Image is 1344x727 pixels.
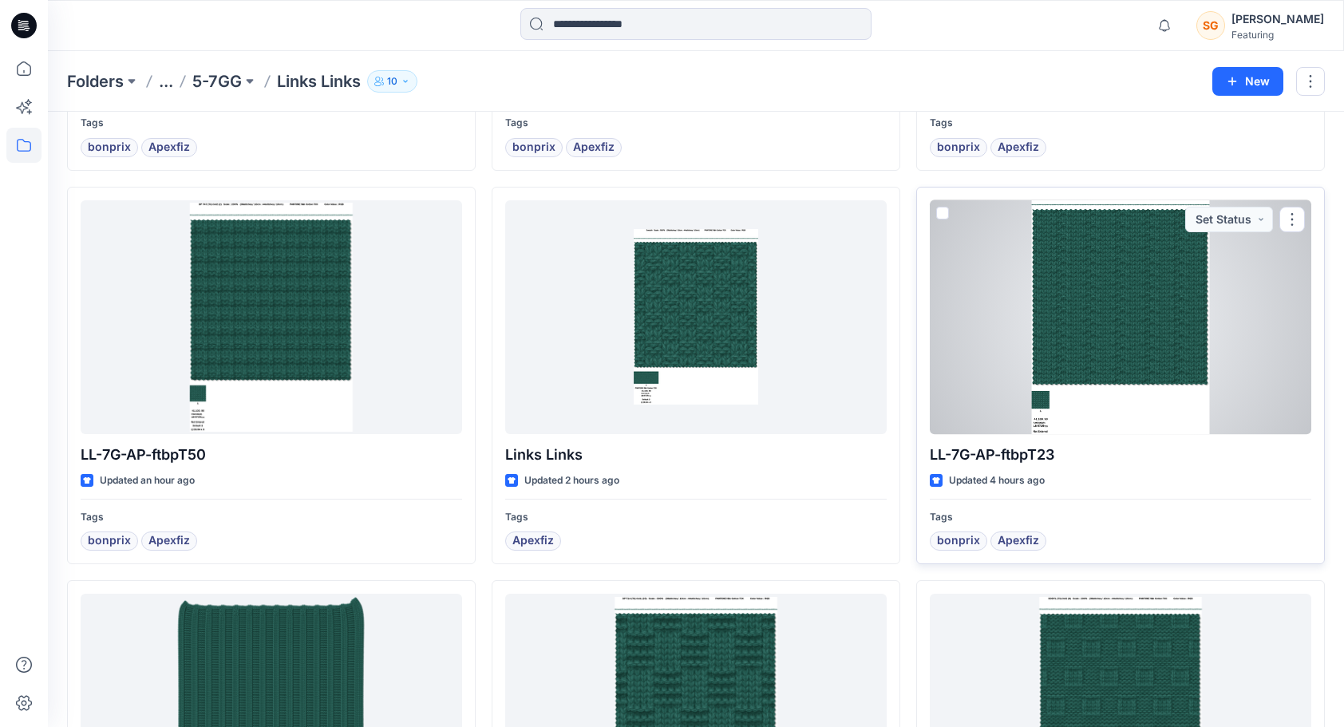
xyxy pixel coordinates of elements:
[949,472,1045,489] p: Updated 4 hours ago
[512,531,554,551] span: Apexfiz
[1231,10,1324,29] div: [PERSON_NAME]
[930,444,1311,466] p: LL-7G-AP-ftbpT23
[573,138,615,157] span: Apexfiz
[930,200,1311,434] a: LL-7G-AP-ftbpT23
[81,115,462,132] p: Tags
[998,138,1039,157] span: Apexfiz
[88,138,131,157] span: bonprix
[148,138,190,157] span: Apexfiz
[930,509,1311,526] p: Tags
[524,472,619,489] p: Updated 2 hours ago
[192,70,242,93] a: 5-7GG
[277,70,361,93] p: Links Links
[159,70,173,93] button: ...
[505,509,887,526] p: Tags
[1212,67,1283,96] button: New
[937,138,980,157] span: bonprix
[937,531,980,551] span: bonprix
[387,73,397,90] p: 10
[81,200,462,434] a: LL-7G-AP-ftbpT50
[512,138,555,157] span: bonprix
[505,200,887,434] a: Links Links
[930,115,1311,132] p: Tags
[367,70,417,93] button: 10
[67,70,124,93] a: Folders
[1196,11,1225,40] div: SG
[100,472,195,489] p: Updated an hour ago
[998,531,1039,551] span: Apexfiz
[148,531,190,551] span: Apexfiz
[81,509,462,526] p: Tags
[1231,29,1324,41] div: Featuring
[88,531,131,551] span: bonprix
[505,115,887,132] p: Tags
[505,444,887,466] p: Links Links
[81,444,462,466] p: LL-7G-AP-ftbpT50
